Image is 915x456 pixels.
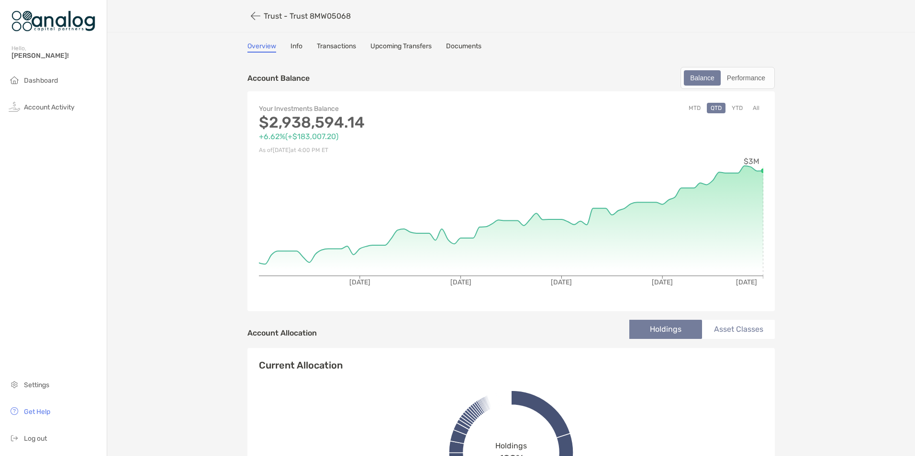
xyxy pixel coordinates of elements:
[9,74,20,86] img: household icon
[370,42,432,53] a: Upcoming Transfers
[495,441,527,450] span: Holdings
[247,42,276,53] a: Overview
[317,42,356,53] a: Transactions
[446,42,481,53] a: Documents
[744,157,759,166] tspan: $3M
[681,67,775,89] div: segmented control
[9,405,20,417] img: get-help icon
[685,103,704,113] button: MTD
[259,359,343,371] h4: Current Allocation
[24,408,50,416] span: Get Help
[551,278,572,286] tspan: [DATE]
[652,278,673,286] tspan: [DATE]
[11,52,101,60] span: [PERSON_NAME]!
[736,278,757,286] tspan: [DATE]
[259,144,511,156] p: As of [DATE] at 4:00 PM ET
[749,103,763,113] button: All
[24,103,75,111] span: Account Activity
[11,4,95,38] img: Zoe Logo
[728,103,747,113] button: YTD
[722,71,770,85] div: Performance
[685,71,720,85] div: Balance
[247,72,310,84] p: Account Balance
[264,11,351,21] p: Trust - Trust 8MW05068
[9,101,20,112] img: activity icon
[290,42,302,53] a: Info
[24,381,49,389] span: Settings
[9,432,20,444] img: logout icon
[349,278,370,286] tspan: [DATE]
[24,76,58,85] span: Dashboard
[702,320,775,339] li: Asset Classes
[9,379,20,390] img: settings icon
[707,103,725,113] button: QTD
[450,278,471,286] tspan: [DATE]
[24,434,47,443] span: Log out
[259,103,511,115] p: Your Investments Balance
[629,320,702,339] li: Holdings
[247,328,317,337] h4: Account Allocation
[259,117,511,129] p: $2,938,594.14
[259,130,511,142] p: +6.62% ( +$183,007.20 )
